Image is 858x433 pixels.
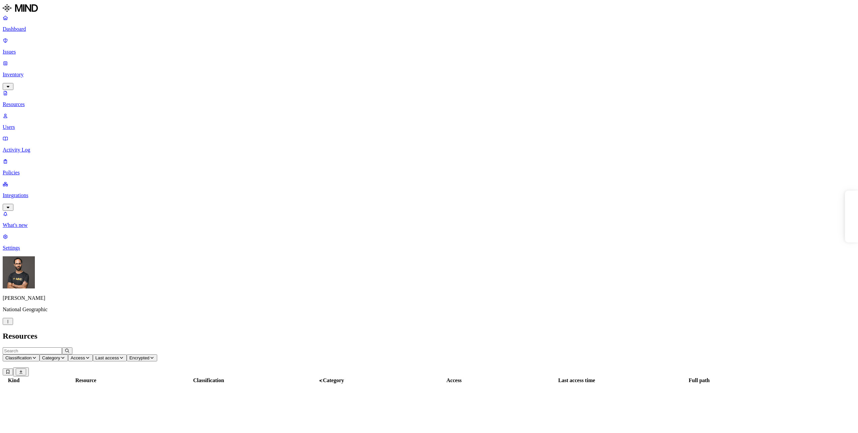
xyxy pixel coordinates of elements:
div: Resource [25,377,146,383]
div: Full path [638,377,760,383]
span: Category [323,377,344,383]
span: Classification [5,355,32,360]
p: Activity Log [3,147,855,153]
a: Issues [3,37,855,55]
a: MIND [3,3,855,15]
div: Kind [4,377,24,383]
h2: Resources [3,332,855,341]
a: Policies [3,158,855,176]
a: Inventory [3,60,855,89]
p: Issues [3,49,855,55]
img: MIND [3,3,38,13]
div: Last access time [516,377,637,383]
a: Settings [3,234,855,251]
a: Activity Log [3,136,855,153]
a: What's new [3,211,855,228]
p: Settings [3,245,855,251]
a: Users [3,113,855,130]
p: Inventory [3,72,855,78]
p: National Geographic [3,307,855,313]
span: Category [42,355,60,360]
a: Dashboard [3,15,855,32]
p: Resources [3,101,855,107]
a: Integrations [3,181,855,210]
p: What's new [3,222,855,228]
a: Resources [3,90,855,107]
p: Dashboard [3,26,855,32]
p: Policies [3,170,855,176]
p: Integrations [3,192,855,198]
div: Classification [148,377,269,383]
img: Ohad Abarbanel [3,256,35,288]
div: Access [393,377,515,383]
span: Access [71,355,85,360]
span: Last access [96,355,119,360]
input: Search [3,347,62,354]
p: Users [3,124,855,130]
span: Encrypted [129,355,149,360]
